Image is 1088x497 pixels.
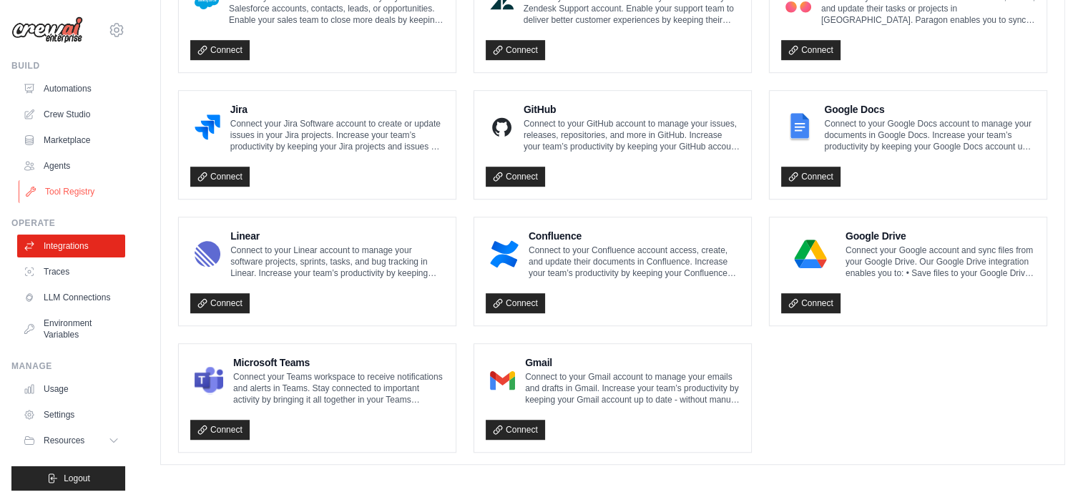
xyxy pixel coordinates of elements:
[17,154,125,177] a: Agents
[11,360,125,372] div: Manage
[44,435,84,446] span: Resources
[17,260,125,283] a: Traces
[524,102,740,117] h4: GitHub
[190,40,250,60] a: Connect
[524,118,740,152] p: Connect to your GitHub account to manage your issues, releases, repositories, and more in GitHub....
[230,229,444,243] h4: Linear
[11,217,125,229] div: Operate
[490,113,514,142] img: GitHub Logo
[233,371,444,405] p: Connect your Teams workspace to receive notifications and alerts in Teams. Stay connected to impo...
[846,229,1035,243] h4: Google Drive
[190,167,250,187] a: Connect
[195,113,220,142] img: Jira Logo
[17,429,125,452] button: Resources
[824,118,1035,152] p: Connect to your Google Docs account to manage your documents in Google Docs. Increase your team’s...
[17,235,125,257] a: Integrations
[486,420,545,440] a: Connect
[190,420,250,440] a: Connect
[490,366,515,395] img: Gmail Logo
[525,355,740,370] h4: Gmail
[486,167,545,187] a: Connect
[195,366,223,395] img: Microsoft Teams Logo
[64,473,90,484] span: Logout
[785,240,835,268] img: Google Drive Logo
[17,403,125,426] a: Settings
[490,240,519,268] img: Confluence Logo
[233,355,444,370] h4: Microsoft Teams
[529,229,740,243] h4: Confluence
[230,102,444,117] h4: Jira
[17,77,125,100] a: Automations
[529,245,740,279] p: Connect to your Confluence account access, create, and update their documents in Confluence. Incr...
[486,293,545,313] a: Connect
[195,240,220,268] img: Linear Logo
[781,293,840,313] a: Connect
[230,245,444,279] p: Connect to your Linear account to manage your software projects, sprints, tasks, and bug tracking...
[11,16,83,44] img: Logo
[17,103,125,126] a: Crew Studio
[17,378,125,400] a: Usage
[781,167,840,187] a: Connect
[11,466,125,491] button: Logout
[846,245,1035,279] p: Connect your Google account and sync files from your Google Drive. Our Google Drive integration e...
[17,129,125,152] a: Marketplace
[17,286,125,309] a: LLM Connections
[785,113,814,142] img: Google Docs Logo
[19,180,127,203] a: Tool Registry
[525,371,740,405] p: Connect to your Gmail account to manage your emails and drafts in Gmail. Increase your team’s pro...
[190,293,250,313] a: Connect
[486,40,545,60] a: Connect
[230,118,444,152] p: Connect your Jira Software account to create or update issues in your Jira projects. Increase you...
[781,40,840,60] a: Connect
[17,312,125,346] a: Environment Variables
[11,60,125,72] div: Build
[824,102,1035,117] h4: Google Docs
